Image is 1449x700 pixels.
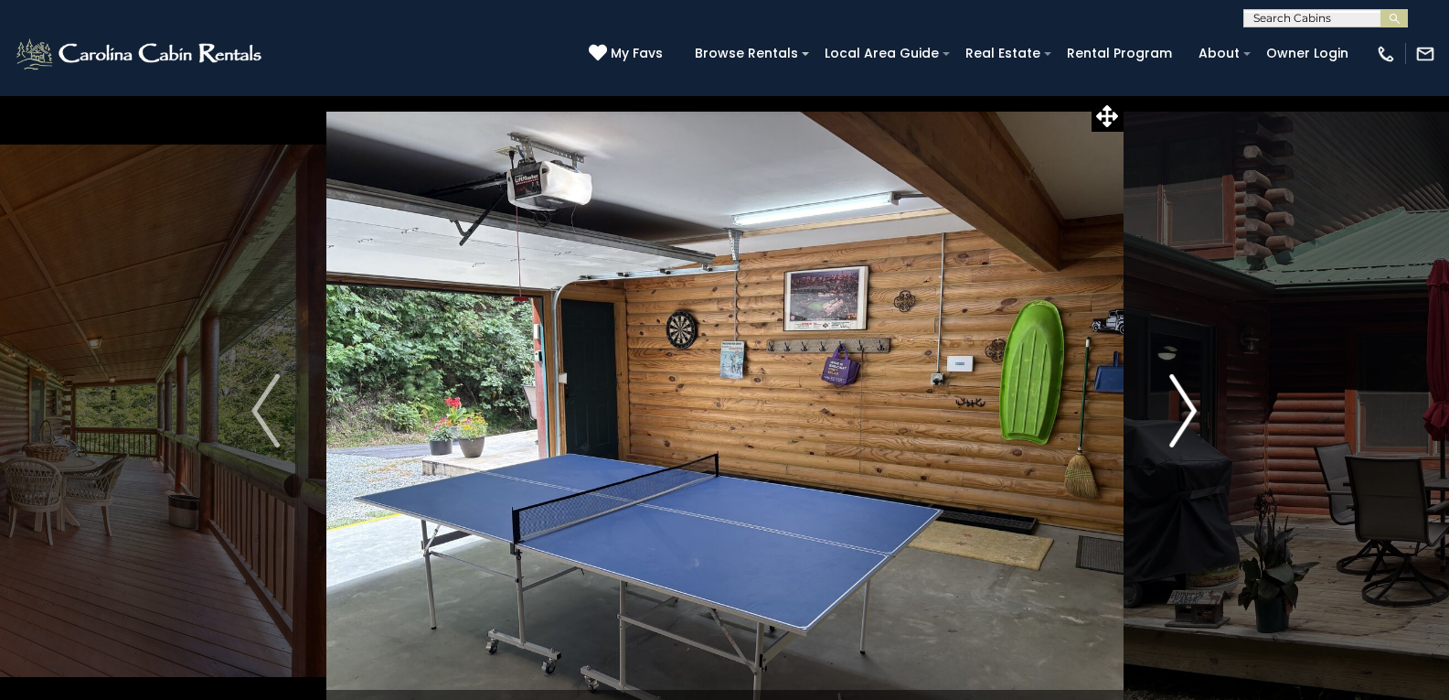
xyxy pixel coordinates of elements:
[1257,39,1358,68] a: Owner Login
[251,374,279,447] img: arrow
[589,44,667,64] a: My Favs
[1189,39,1249,68] a: About
[1415,44,1435,64] img: mail-regular-white.png
[1058,39,1181,68] a: Rental Program
[815,39,948,68] a: Local Area Guide
[1169,374,1197,447] img: arrow
[1376,44,1396,64] img: phone-regular-white.png
[14,36,267,72] img: White-1-2.png
[611,44,663,63] span: My Favs
[956,39,1049,68] a: Real Estate
[686,39,807,68] a: Browse Rentals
